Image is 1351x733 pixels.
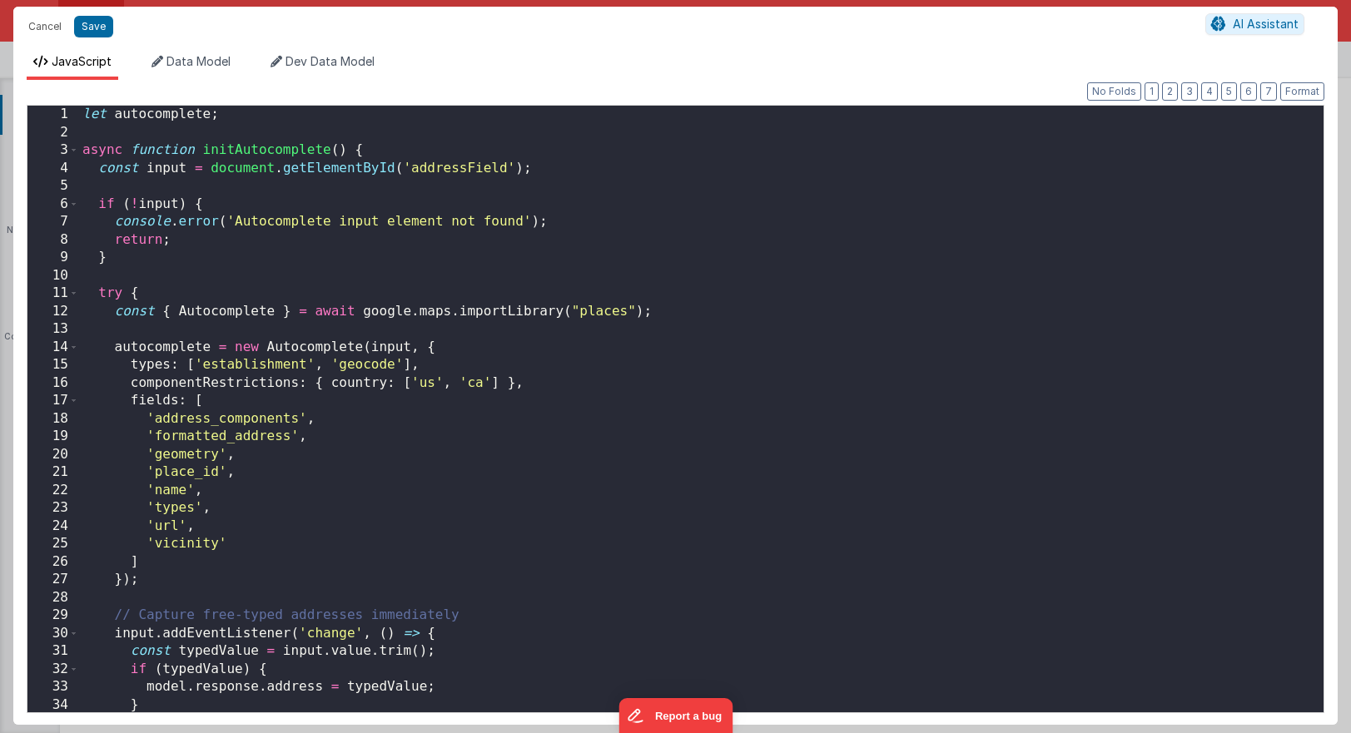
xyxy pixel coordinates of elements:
span: AI Assistant [1233,17,1299,31]
div: 33 [27,678,79,696]
div: 11 [27,285,79,303]
span: Dev Data Model [286,54,375,68]
div: 31 [27,642,79,661]
div: 6 [27,196,79,214]
span: Data Model [166,54,231,68]
span: JavaScript [52,54,112,68]
div: 17 [27,392,79,410]
button: 4 [1201,82,1218,101]
div: 13 [27,320,79,339]
div: 19 [27,428,79,446]
div: 27 [27,571,79,589]
div: 9 [27,249,79,267]
button: 1 [1145,82,1159,101]
div: 14 [27,339,79,357]
div: 10 [27,267,79,285]
div: 7 [27,213,79,231]
div: 26 [27,553,79,572]
div: 32 [27,661,79,679]
div: 15 [27,356,79,374]
div: 34 [27,696,79,715]
iframe: Marker.io feedback button [618,698,733,733]
div: 3 [27,141,79,160]
button: Format [1280,82,1324,101]
div: 29 [27,607,79,625]
div: 20 [27,446,79,464]
div: 21 [27,463,79,482]
div: 24 [27,518,79,536]
button: Save [74,16,113,37]
div: 2 [27,124,79,142]
div: 23 [27,499,79,518]
div: 18 [27,410,79,428]
button: AI Assistant [1205,13,1304,35]
button: 5 [1221,82,1237,101]
div: 1 [27,106,79,124]
button: 7 [1260,82,1277,101]
button: No Folds [1087,82,1141,101]
div: 30 [27,625,79,643]
div: 4 [27,160,79,178]
div: 16 [27,374,79,393]
div: 25 [27,535,79,553]
div: 22 [27,482,79,500]
div: 5 [27,177,79,196]
div: 12 [27,303,79,321]
button: 6 [1240,82,1257,101]
button: 2 [1162,82,1178,101]
button: Cancel [20,15,70,38]
button: 3 [1181,82,1198,101]
div: 8 [27,231,79,250]
div: 28 [27,589,79,607]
